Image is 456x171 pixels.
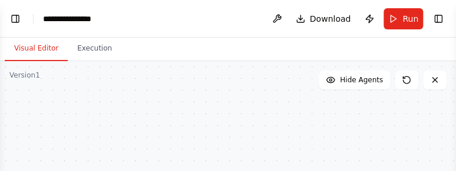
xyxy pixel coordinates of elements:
[340,75,383,85] span: Hide Agents
[291,8,356,29] button: Download
[43,13,105,25] nav: breadcrumb
[430,11,447,27] button: Show right sidebar
[402,13,418,25] span: Run
[68,36,121,61] button: Execution
[310,13,351,25] span: Download
[384,8,423,29] button: Run
[319,71,390,89] button: Hide Agents
[7,11,24,27] button: Show left sidebar
[5,36,68,61] button: Visual Editor
[9,71,40,80] div: Version 1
